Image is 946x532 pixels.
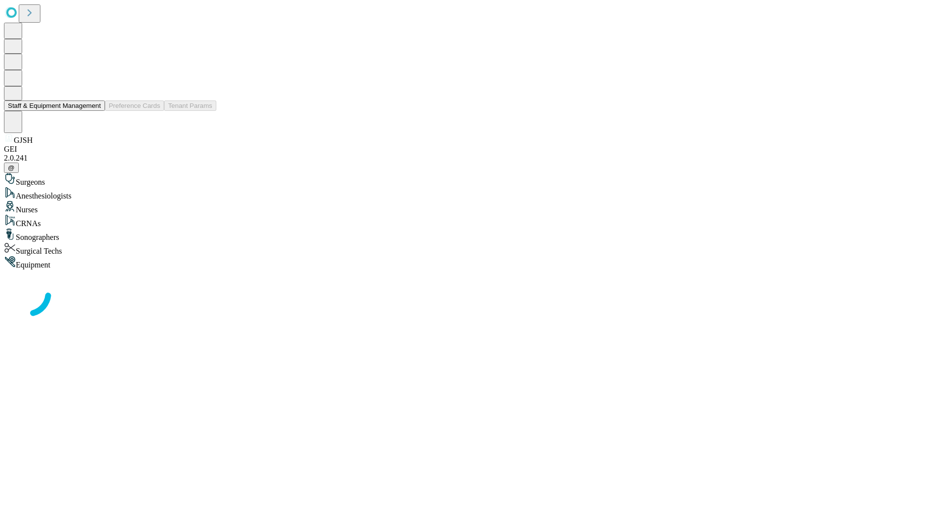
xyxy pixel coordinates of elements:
[4,154,942,163] div: 2.0.241
[164,100,216,111] button: Tenant Params
[4,200,942,214] div: Nurses
[105,100,164,111] button: Preference Cards
[8,164,15,171] span: @
[4,100,105,111] button: Staff & Equipment Management
[14,136,33,144] span: GJSH
[4,163,19,173] button: @
[4,228,942,242] div: Sonographers
[4,173,942,187] div: Surgeons
[4,242,942,256] div: Surgical Techs
[4,256,942,269] div: Equipment
[4,187,942,200] div: Anesthesiologists
[4,214,942,228] div: CRNAs
[4,145,942,154] div: GEI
